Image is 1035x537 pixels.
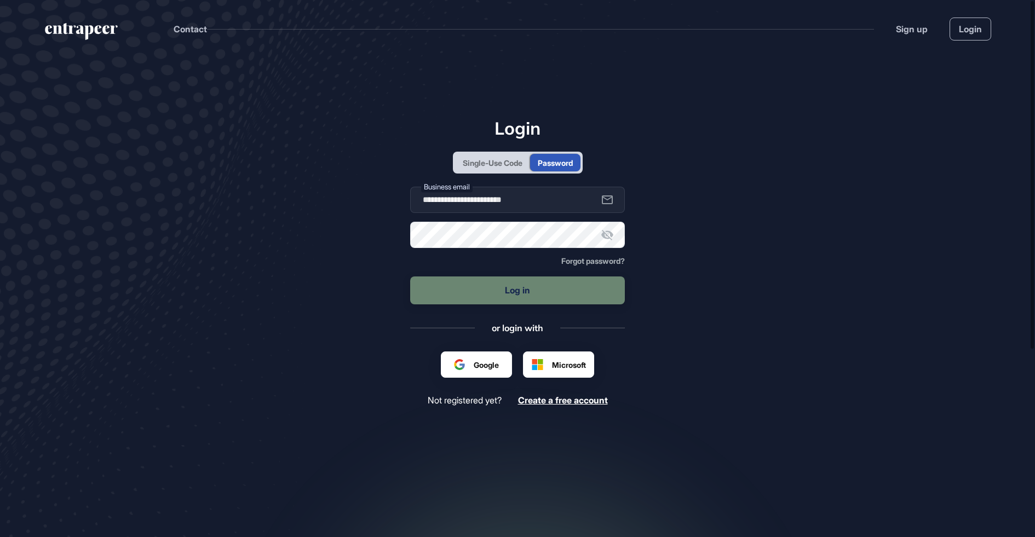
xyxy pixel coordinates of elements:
[561,256,625,265] span: Forgot password?
[950,18,991,41] a: Login
[410,276,625,304] button: Log in
[44,23,119,44] a: entrapeer-logo
[518,395,608,406] a: Create a free account
[561,257,625,265] a: Forgot password?
[410,118,625,138] h1: Login
[552,359,586,371] span: Microsoft
[421,181,473,193] label: Business email
[492,322,543,334] div: or login with
[463,157,522,169] div: Single-Use Code
[428,395,502,406] span: Not registered yet?
[538,157,573,169] div: Password
[896,22,928,36] a: Sign up
[174,22,207,36] button: Contact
